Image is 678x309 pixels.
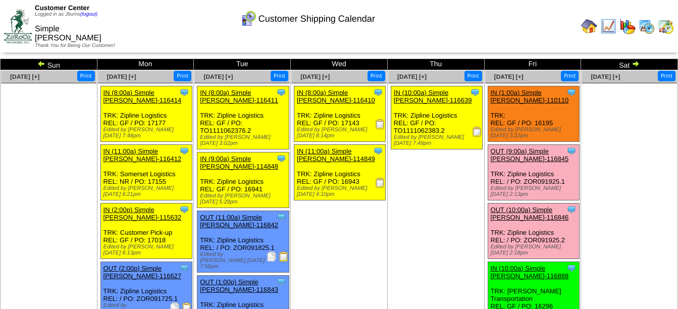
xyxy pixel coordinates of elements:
img: Tooltip [179,146,189,156]
img: line_graph.gif [600,18,616,34]
td: Wed [291,59,388,70]
a: IN (11:00a) Simple [PERSON_NAME]-116412 [103,147,182,163]
a: [DATE] [+] [10,73,39,80]
img: Tooltip [276,212,286,222]
a: [DATE] [+] [591,73,620,80]
td: Tue [194,59,291,70]
button: Print [464,71,482,81]
div: TRK: Zipline Logistics REL: GF / PO: 16943 [294,145,386,200]
td: Mon [97,59,194,70]
img: Receiving Document [472,127,482,137]
img: Tooltip [373,87,383,97]
img: Tooltip [179,263,189,273]
img: Tooltip [566,146,577,156]
a: (logout) [80,12,97,17]
span: Simple [PERSON_NAME] [35,25,101,42]
span: Thank You for Being Our Customer! [35,43,115,48]
div: Edited by [PERSON_NAME] [DATE] 8:13pm [103,244,192,256]
button: Print [561,71,579,81]
img: arrowleft.gif [37,60,45,68]
div: Edited by [PERSON_NAME] [DATE] 8:14pm [297,127,385,139]
img: calendarprod.gif [639,18,655,34]
a: [DATE] [+] [107,73,136,80]
div: TRK: Zipline Logistics REL: GF / PO: 17143 [294,86,386,142]
img: calendarcustomer.gif [240,11,256,27]
img: arrowright.gif [632,60,640,68]
img: Receiving Document [375,119,385,129]
button: Print [174,71,191,81]
div: Edited by [PERSON_NAME] [DATE] 7:49pm [394,134,482,146]
div: TRK: Zipline Logistics REL: GF / PO: 16941 [197,152,289,208]
a: IN (8:00a) Simple [PERSON_NAME]-116414 [103,89,182,104]
span: Logged in as Jburns [35,12,97,17]
a: [DATE] [+] [397,73,427,80]
div: TRK: Somerset Logistics REL: NR / PO: 17155 [100,145,192,200]
div: TRK: Zipline Logistics REL: GF / PO: TO1111062376.2 [197,86,289,149]
td: Thu [387,59,484,70]
a: [DATE] [+] [300,73,330,80]
div: TRK: Zipline Logistics REL: / PO: ZOR091925.1 [488,145,579,200]
div: TRK: Zipline Logistics REL: GF / PO: 17177 [100,86,192,142]
a: IN (10:00a) Simple [PERSON_NAME]-116639 [394,89,472,104]
a: IN (10:00a) Simple [PERSON_NAME]-116888 [491,265,569,280]
img: Tooltip [276,277,286,287]
a: IN (2:00p) Simple [PERSON_NAME]-115632 [103,206,182,221]
span: Customer Center [35,4,89,12]
button: Print [658,71,675,81]
a: IN (11:00a) Simple [PERSON_NAME]-114849 [297,147,375,163]
div: TRK: Zipline Logistics REL: / PO: ZOR091825.1 [197,211,289,273]
div: Edited by [PERSON_NAME] [DATE] 8:21pm [103,185,192,197]
div: TRK: Customer Pick-up REL: GF / PO: 17018 [100,203,192,259]
img: Tooltip [566,87,577,97]
img: Tooltip [179,87,189,97]
span: Customer Shipping Calendar [258,14,375,24]
a: IN (9:00a) Simple [PERSON_NAME]-114848 [200,155,278,170]
a: OUT (9:00a) Simple [PERSON_NAME]-116845 [491,147,569,163]
a: OUT (11:00a) Simple [PERSON_NAME]-116842 [200,214,278,229]
img: ZoRoCo_Logo(Green%26Foil)%20jpg.webp [4,9,32,43]
img: Tooltip [470,87,480,97]
td: Fri [484,59,581,70]
div: TRK: Zipline Logistics REL: / PO: ZOR091925.2 [488,203,579,259]
img: Tooltip [276,87,286,97]
div: TRK: Zipline Logistics REL: GF / PO: TO1111062383.2 [391,86,482,149]
img: Bill of Lading [279,251,289,262]
td: Sun [1,59,97,70]
div: Edited by [PERSON_NAME] [DATE] 3:02pm [200,134,288,146]
div: Edited by [PERSON_NAME] [DATE] 4:10pm [297,185,385,197]
a: IN (8:00a) Simple [PERSON_NAME]-116411 [200,89,278,104]
img: home.gif [581,18,597,34]
img: Tooltip [276,153,286,164]
div: Edited by [PERSON_NAME] [DATE] 2:18pm [491,244,579,256]
img: Tooltip [373,146,383,156]
img: graph.gif [619,18,636,34]
img: Packing Slip [267,251,277,262]
button: Print [271,71,288,81]
img: Tooltip [566,204,577,215]
a: OUT (10:00a) Simple [PERSON_NAME]-116846 [491,206,569,221]
img: Tooltip [179,204,189,215]
img: Receiving Document [375,178,385,188]
a: IN (1:00a) Simple [PERSON_NAME]-110110 [491,89,569,104]
a: IN (8:00a) Simple [PERSON_NAME]-116410 [297,89,375,104]
div: Edited by [PERSON_NAME] [DATE] 7:56pm [200,251,288,270]
div: TRK: REL: GF / PO: 16195 [488,86,579,142]
a: [DATE] [+] [494,73,524,80]
a: [DATE] [+] [203,73,233,80]
button: Print [77,71,95,81]
div: Edited by [PERSON_NAME] [DATE] 2:13pm [491,185,579,197]
div: Edited by [PERSON_NAME] [DATE] 3:22pm [491,127,579,139]
img: calendarinout.gif [658,18,674,34]
div: Edited by [PERSON_NAME] [DATE] 5:29pm [200,193,288,205]
img: Tooltip [566,263,577,273]
a: OUT (1:00p) Simple [PERSON_NAME]-116843 [200,278,278,293]
a: OUT (2:00p) Simple [PERSON_NAME]-116627 [103,265,182,280]
button: Print [368,71,385,81]
td: Sat [581,59,678,70]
